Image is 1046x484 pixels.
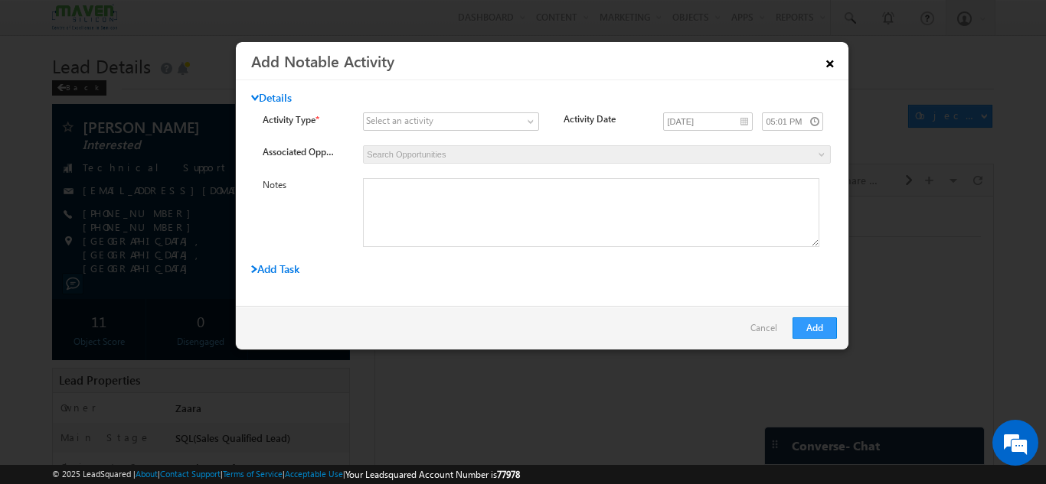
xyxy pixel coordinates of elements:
em: Start Chat [208,375,278,396]
img: d_60004797649_company_0_60004797649 [26,80,64,100]
a: Terms of Service [223,469,283,479]
div: Select an activity [366,114,433,128]
label: Associated Opportunity [263,145,338,159]
a: × [817,47,843,74]
span: © 2025 LeadSquared | | | | | [52,467,520,482]
label: Activity Type [263,112,348,127]
span: 77978 [497,469,520,480]
span: Add Task [251,261,299,276]
label: Activity Date [564,112,649,126]
a: Contact Support [160,469,221,479]
div: Chat with us now [80,80,257,100]
div: Minimize live chat window [251,8,288,44]
button: Add [793,317,837,339]
span: Details [251,91,292,105]
a: Acceptable Use [285,469,343,479]
a: Cancel [750,317,785,346]
span: Your Leadsquared Account Number is [345,469,520,480]
textarea: Type your message and hit 'Enter' [20,141,279,362]
a: About [136,469,158,479]
label: Notes [263,178,348,192]
h3: Add Notable Activity [251,47,817,74]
